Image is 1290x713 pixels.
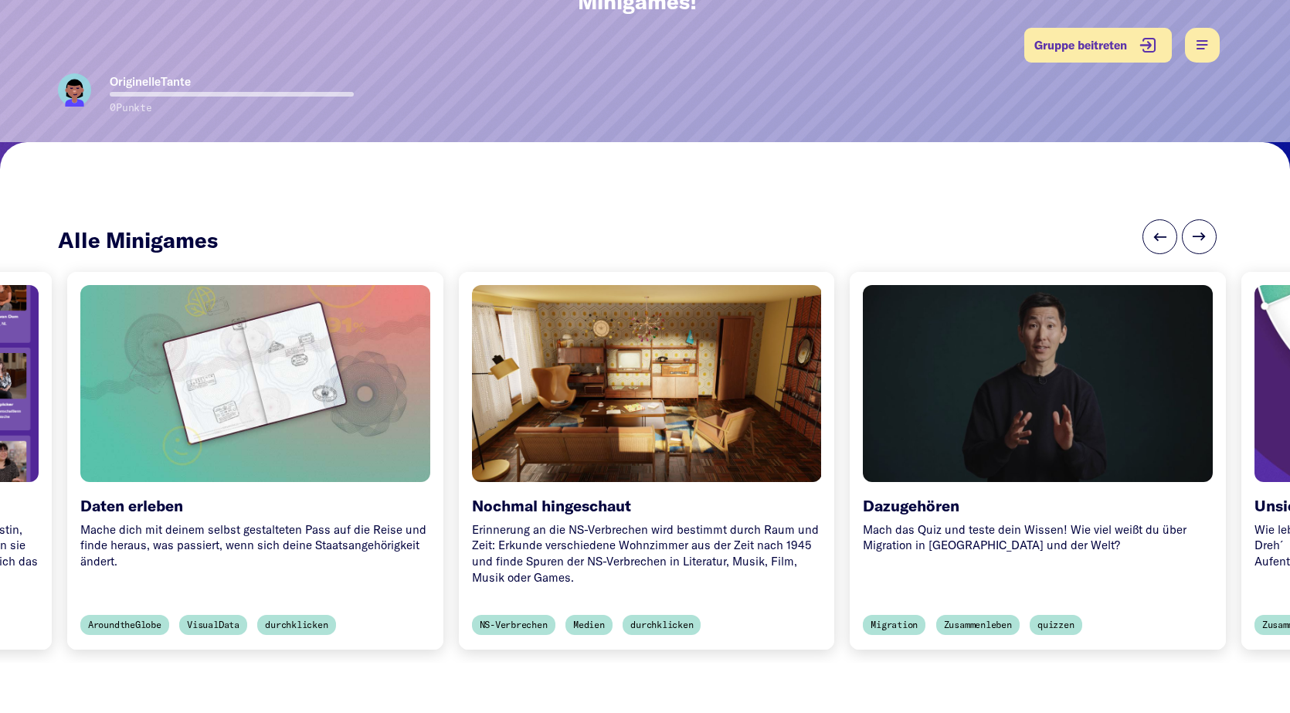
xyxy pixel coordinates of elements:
span: Medien [565,615,613,635]
span: 0 [110,101,151,114]
span: durchklicken [257,615,335,635]
span: AroundtheGlobe [80,615,169,635]
span: Punkte [116,101,151,114]
div: Erinnerung an die NS-Verbrechen wird bestimmt durch Raum und Zeit: Erkunde verschiedene Wohnzimme... [472,522,822,586]
a: Nochmal hingeschaut Erinnerung an die NS-Verbrechen wird bestimmt durch Raum und Zeit: Erkunde ve... [459,272,835,650]
a: Dazugehören Mach das Quiz und teste dein Wissen! Wie viel weißt du über Migration in [GEOGRAPHIC_... [850,272,1226,650]
span: Migration [863,615,925,635]
div: Mache dich mit deinem selbst gestalteten Pass auf die Reise und finde heraus, was passiert, wenn ... [80,522,430,570]
div: Mach das Quiz und teste dein Wissen! Wie viel weißt du über Migration in [GEOGRAPHIC_DATA] und de... [863,522,1213,554]
span: quizzen [1030,615,1081,635]
span: NS-Verbrechen [472,615,555,635]
h6: Daten erleben [80,497,430,522]
span: VisualData [179,615,247,635]
span: Zusammenleben [936,615,1020,635]
a: Daten erleben Mache dich mit deinem selbst gestalteten Pass auf die Reise und finde heraus, was p... [67,272,443,650]
h6: Nochmal hingeschaut [472,497,822,522]
img: sleepy.svg [58,73,91,107]
h5: Alle Minigames [58,227,218,253]
h6: Dazugehören [863,497,1213,522]
span: durchklicken [623,615,701,635]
